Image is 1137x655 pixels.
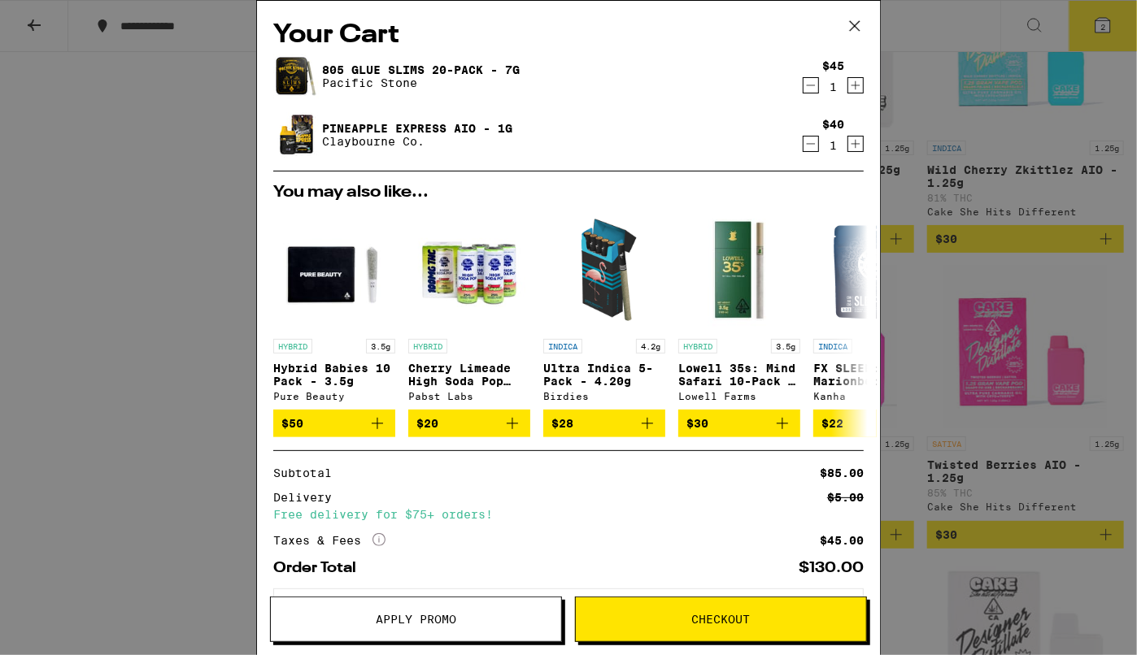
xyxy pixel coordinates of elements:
[273,492,343,503] div: Delivery
[273,339,312,354] p: HYBRID
[799,561,864,575] div: $130.00
[551,417,573,430] span: $28
[416,417,438,430] span: $20
[847,77,864,93] button: Increment
[408,410,530,437] button: Add to bag
[273,391,395,401] div: Pure Beauty
[543,339,582,354] p: INDICA
[692,614,751,625] span: Checkout
[813,209,935,410] a: Open page for FX SLEEP: Marionberry Plum 3:2:1 Gummies from Kanha
[813,339,852,354] p: INDICA
[543,209,665,331] img: Birdies - Ultra Indica 5-Pack - 4.20g
[678,209,800,331] img: Lowell Farms - Lowell 35s: Mind Safari 10-Pack - 3.5g
[803,77,819,93] button: Decrement
[822,118,844,131] div: $40
[678,362,800,388] p: Lowell 35s: Mind Safari 10-Pack - 3.5g
[803,136,819,152] button: Decrement
[273,561,368,575] div: Order Total
[636,339,665,354] p: 4.2g
[322,122,512,135] a: Pineapple Express AIO - 1g
[824,209,926,331] img: Kanha - FX SLEEP: Marionberry Plum 3:2:1 Gummies
[827,492,864,503] div: $5.00
[575,596,867,642] button: Checkout
[543,209,665,410] a: Open page for Ultra Indica 5-Pack - 4.20g from Birdies
[813,410,935,437] button: Add to bag
[322,76,520,89] p: Pacific Stone
[543,391,665,401] div: Birdies
[822,59,844,72] div: $45
[408,209,530,410] a: Open page for Cherry Limeade High Soda Pop 25mg - 4 Pack from Pabst Labs
[408,362,530,388] p: Cherry Limeade High Soda Pop 25mg - 4 Pack
[813,391,935,401] div: Kanha
[281,417,303,430] span: $50
[273,54,319,99] img: 805 Glue Slims 20-Pack - 7g
[678,339,717,354] p: HYBRID
[322,63,520,76] a: 805 Glue Slims 20-Pack - 7g
[10,11,117,24] span: Hi. Need any help?
[273,209,395,331] img: Pure Beauty - Hybrid Babies 10 Pack - 3.5g
[813,362,935,388] p: FX SLEEP: Marionberry Plum 3:2:1 Gummies
[771,339,800,354] p: 3.5g
[376,614,456,625] span: Apply Promo
[821,417,843,430] span: $22
[273,184,864,201] h2: You may also like...
[270,596,562,642] button: Apply Promo
[366,339,395,354] p: 3.5g
[820,535,864,546] div: $45.00
[273,362,395,388] p: Hybrid Babies 10 Pack - 3.5g
[543,362,665,388] p: Ultra Indica 5-Pack - 4.20g
[408,339,447,354] p: HYBRID
[678,410,800,437] button: Add to bag
[678,391,800,401] div: Lowell Farms
[273,17,864,54] h2: Your Cart
[686,417,708,430] span: $30
[322,135,512,148] p: Claybourne Co.
[678,209,800,410] a: Open page for Lowell 35s: Mind Safari 10-Pack - 3.5g from Lowell Farms
[273,209,395,410] a: Open page for Hybrid Babies 10 Pack - 3.5g from Pure Beauty
[847,136,864,152] button: Increment
[273,112,319,158] img: Pineapple Express AIO - 1g
[408,391,530,401] div: Pabst Labs
[408,209,530,331] img: Pabst Labs - Cherry Limeade High Soda Pop 25mg - 4 Pack
[822,139,844,152] div: 1
[273,509,864,520] div: Free delivery for $75+ orders!
[273,467,343,479] div: Subtotal
[543,410,665,437] button: Add to bag
[273,410,395,437] button: Add to bag
[273,533,386,548] div: Taxes & Fees
[820,467,864,479] div: $85.00
[822,80,844,93] div: 1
